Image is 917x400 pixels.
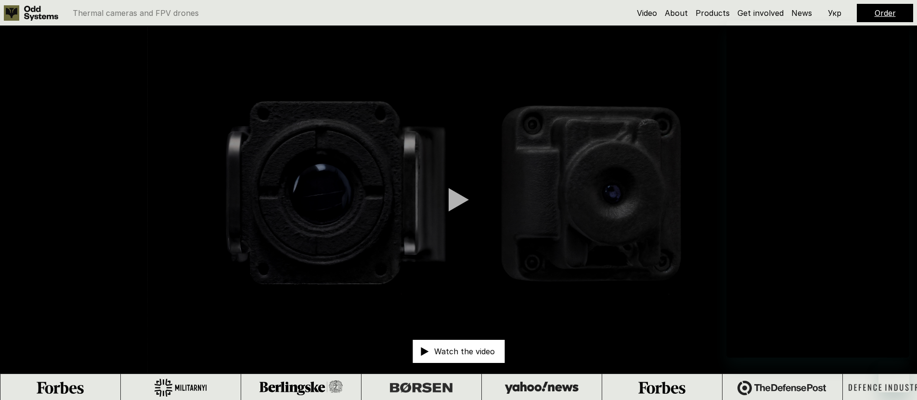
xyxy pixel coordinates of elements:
iframe: Messaging window [726,21,909,358]
a: Video [637,8,657,18]
a: Get involved [737,8,784,18]
a: Order [875,8,896,18]
p: Watch the video [434,348,495,355]
a: News [791,8,812,18]
iframe: Button to launch messaging window [878,361,909,392]
a: Products [696,8,730,18]
p: Thermal cameras and FPV drones [73,9,199,17]
a: About [665,8,688,18]
p: Укр [828,9,841,17]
